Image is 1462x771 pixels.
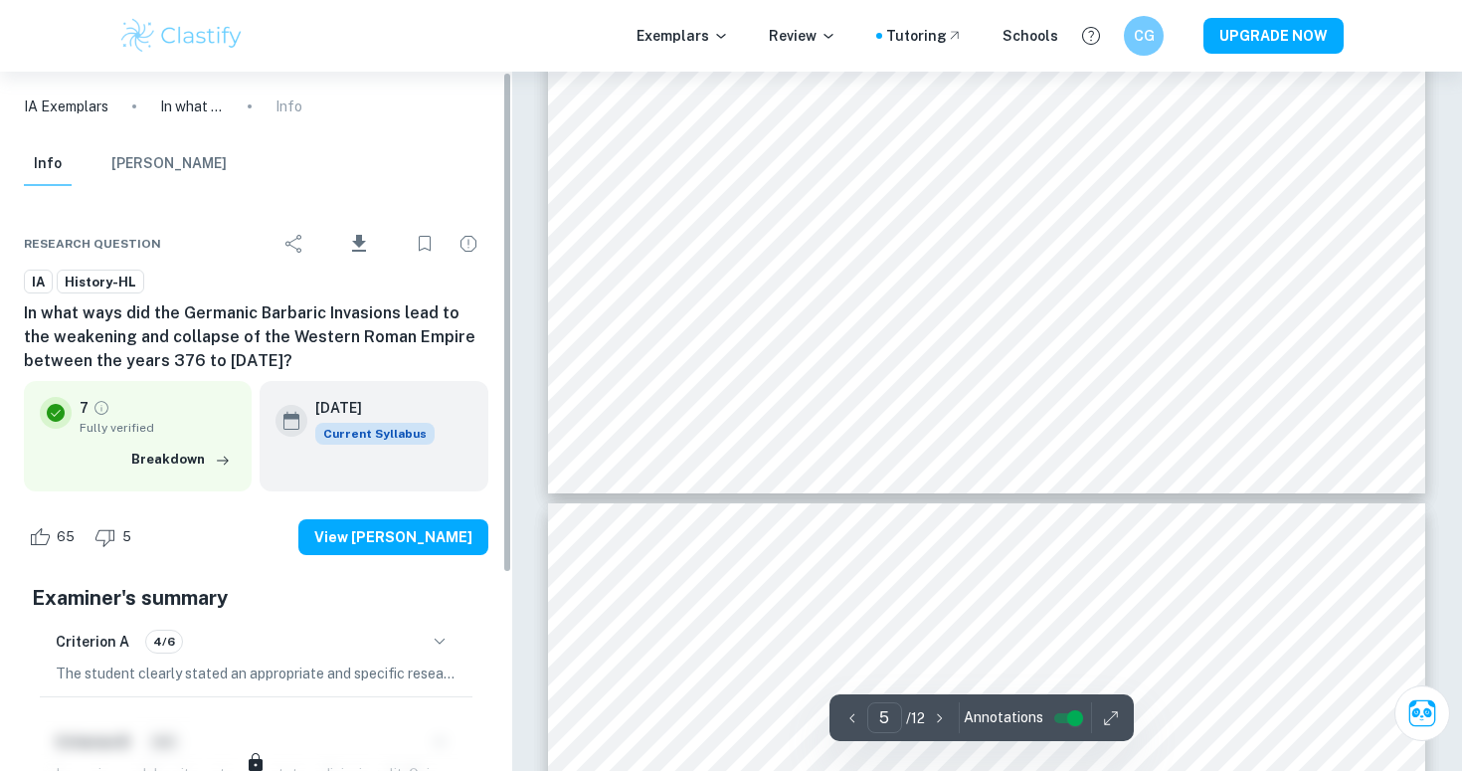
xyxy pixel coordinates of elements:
[405,224,445,264] div: Bookmark
[886,25,963,47] a: Tutoring
[315,423,435,445] div: This exemplar is based on the current syllabus. Feel free to refer to it for inspiration/ideas wh...
[1394,685,1450,741] button: Ask Clai
[32,583,480,613] h5: Examiner's summary
[58,273,143,292] span: History-HL
[160,96,224,117] p: In what ways did the Germanic Barbaric Invasions lead to the weakening and collapse of the Wester...
[24,301,488,373] h6: In what ways did the Germanic Barbaric Invasions lead to the weakening and collapse of the Wester...
[92,399,110,417] a: Grade fully verified
[111,527,142,547] span: 5
[111,142,227,186] button: [PERSON_NAME]
[275,96,302,117] p: Info
[24,270,53,294] a: IA
[637,25,729,47] p: Exemplars
[964,707,1043,728] span: Annotations
[298,519,488,555] button: View [PERSON_NAME]
[80,419,236,437] span: Fully verified
[24,142,72,186] button: Info
[1074,19,1108,53] button: Help and Feedback
[24,521,86,553] div: Like
[57,270,144,294] a: History-HL
[1203,18,1344,54] button: UPGRADE NOW
[274,224,314,264] div: Share
[449,224,488,264] div: Report issue
[56,631,129,653] h6: Criterion A
[769,25,836,47] p: Review
[146,633,182,651] span: 4/6
[315,397,419,419] h6: [DATE]
[56,663,457,684] p: The student clearly stated an appropriate and specific research question regarding the Germanic B...
[1003,25,1058,47] a: Schools
[118,16,245,56] img: Clastify logo
[24,96,108,117] a: IA Exemplars
[906,707,925,729] p: / 12
[1124,16,1164,56] button: CG
[315,423,435,445] span: Current Syllabus
[90,521,142,553] div: Dislike
[46,527,86,547] span: 65
[25,273,52,292] span: IA
[24,235,161,253] span: Research question
[1133,25,1156,47] h6: CG
[318,218,401,270] div: Download
[80,397,89,419] p: 7
[126,445,236,475] button: Breakdown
